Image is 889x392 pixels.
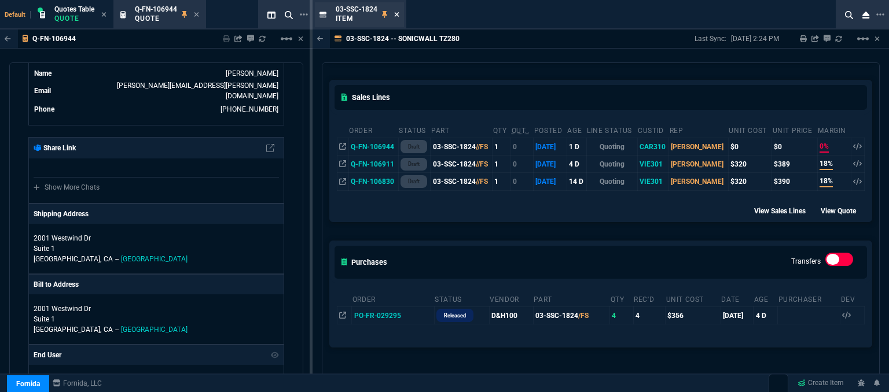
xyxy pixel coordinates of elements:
[398,121,431,138] th: Status
[476,177,488,186] span: //FS
[669,138,729,156] td: [PERSON_NAME]
[856,32,870,46] mat-icon: Example home icon
[300,9,308,20] nx-icon: Open New Tab
[695,34,731,43] p: Last Sync:
[341,92,390,103] h5: Sales Lines
[772,138,818,156] td: $0
[840,8,858,22] nx-icon: Search
[820,176,833,187] span: 18%
[34,326,101,334] span: [GEOGRAPHIC_DATA],
[534,138,567,156] td: [DATE]
[493,138,511,156] td: 1
[578,312,589,320] span: /FS
[637,173,669,190] td: VIE301
[511,173,534,190] td: 0
[34,183,100,191] a: Show More Chats
[821,205,866,216] div: View Quote
[34,80,279,102] tr: undefined
[721,307,753,324] td: [DATE]
[49,378,105,389] a: msbcCompanyName
[348,173,398,190] td: Q-FN-106830
[669,121,729,138] th: Rep
[858,8,874,22] nx-icon: Close Workbench
[511,138,534,156] td: 0
[669,156,729,173] td: [PERSON_NAME]
[271,350,279,360] nx-icon: Show/Hide End User to Customer
[354,310,432,321] nx-fornida-value: PO-FR-029295
[633,290,665,307] th: Rec'd
[754,205,816,216] div: View Sales Lines
[34,105,54,113] span: Phone
[493,173,511,190] td: 1
[610,307,633,324] td: 4
[5,35,11,43] nx-icon: Back to Table
[298,34,303,43] a: Hide Workbench
[511,156,534,173] td: 0
[567,156,586,173] td: 4 D
[633,307,665,324] td: 4
[825,253,853,271] div: Transfers
[876,9,884,20] nx-icon: Open New Tab
[34,279,79,290] p: Bill to Address
[34,350,61,360] p: End User
[352,290,434,307] th: Order
[666,290,721,307] th: Unit Cost
[34,87,51,95] span: Email
[431,138,493,156] td: 03-SSC-1824
[280,32,293,46] mat-icon: Example home icon
[637,138,669,156] td: CAR310
[730,142,770,152] div: $0
[791,257,821,265] label: Transfers
[489,307,533,324] td: D&H100
[32,34,76,43] p: Q-FN-106944
[104,255,113,263] span: CA
[589,159,635,169] p: Quoting
[840,290,865,307] th: Dev
[115,326,119,334] span: --
[348,121,398,138] th: Order
[348,138,398,156] td: Q-FN-106944
[5,11,31,19] span: Default
[34,69,52,77] span: Name
[394,10,399,20] nx-icon: Close Tab
[115,255,119,263] span: --
[730,176,770,187] div: $320
[408,160,420,169] p: draft
[226,69,278,77] a: [PERSON_NAME]
[493,121,511,138] th: QTY
[431,121,493,138] th: Part
[117,82,278,100] a: [PERSON_NAME][EMAIL_ADDRESS][PERSON_NAME][DOMAIN_NAME]
[280,8,297,22] nx-icon: Search
[820,141,829,153] span: 0%
[339,143,346,151] nx-icon: Open In Opposite Panel
[339,312,346,320] nx-icon: Open In Opposite Panel
[820,158,833,170] span: 18%
[637,121,669,138] th: CustId
[589,142,635,152] p: Quoting
[586,121,637,138] th: Line Status
[341,257,388,268] h5: Purchases
[772,173,818,190] td: $390
[9,9,229,22] body: Rich Text Area. Press ALT-0 for help.
[589,176,635,187] p: Quoting
[567,138,586,156] td: 1 D
[533,307,609,324] td: 03-SSC-1824
[54,14,94,23] p: Quote
[346,34,460,43] p: 03-SSC-1824 -- SONICWALL TZ280
[728,121,772,138] th: Unit Cost
[194,10,199,20] nx-icon: Close Tab
[354,312,401,320] span: PO-FR-029295
[34,233,279,243] p: 2001 Westwind Dr
[104,326,113,334] span: CA
[336,5,377,13] span: 03-SSC-1824
[34,143,76,153] p: Share Link
[434,290,489,307] th: Status
[54,5,94,13] span: Quotes Table
[567,121,586,138] th: age
[476,160,488,168] span: //FS
[533,290,609,307] th: Part
[34,255,101,263] span: [GEOGRAPHIC_DATA],
[610,290,633,307] th: Qty
[34,68,279,79] tr: undefined
[721,290,753,307] th: Date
